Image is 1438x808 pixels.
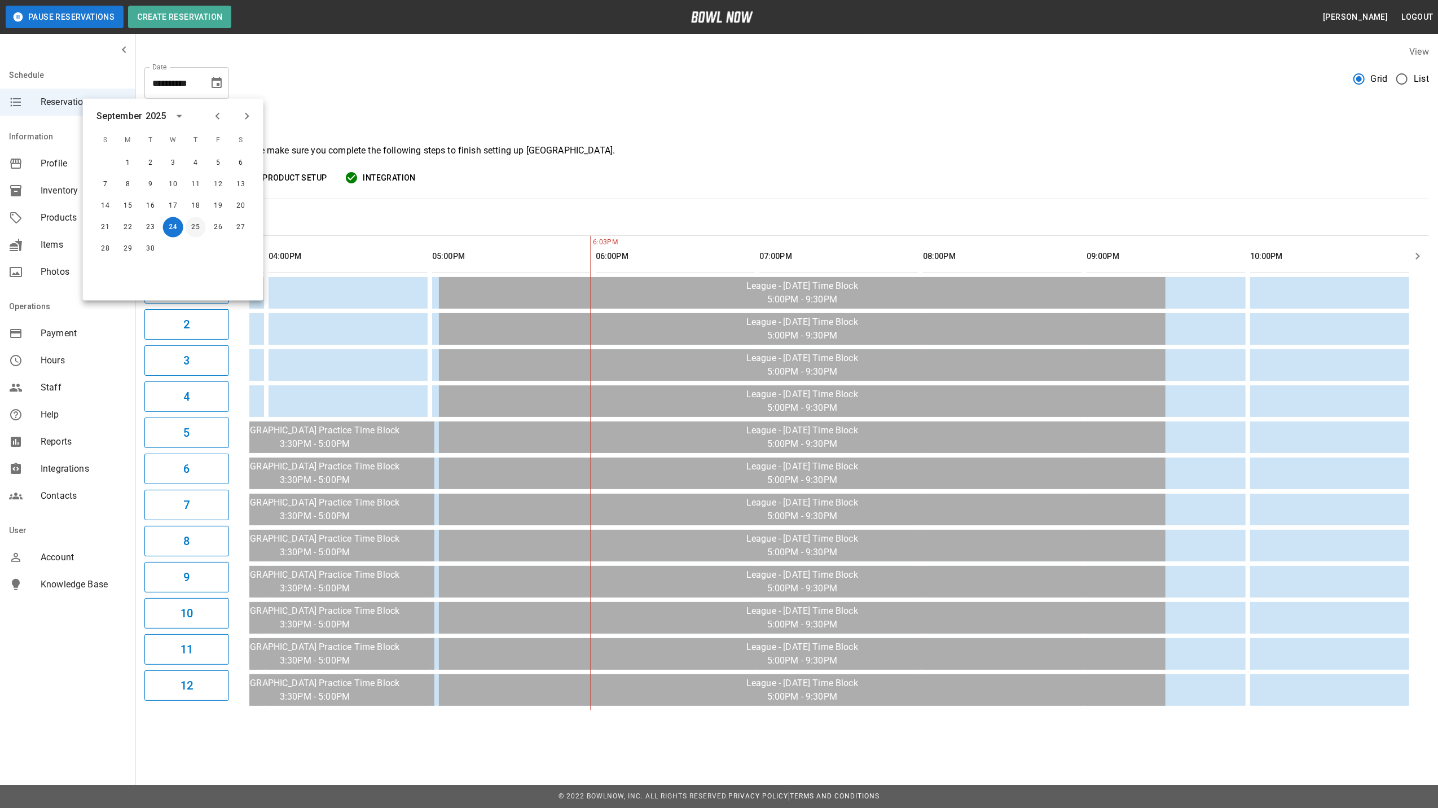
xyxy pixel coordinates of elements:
button: Sep 6, 2025 [231,153,251,173]
button: Sep 5, 2025 [208,153,228,173]
div: 2025 [146,109,166,123]
button: 11 [144,634,229,665]
h6: 6 [183,460,190,478]
button: 9 [144,562,229,592]
button: 8 [144,526,229,556]
button: Sep 4, 2025 [186,153,206,173]
h6: 3 [183,352,190,370]
button: Sep 30, 2025 [140,239,161,259]
th: 10:00PM [1250,240,1409,273]
h6: 5 [183,424,190,442]
button: Sep 3, 2025 [163,153,183,173]
span: S [95,129,116,152]
span: M [118,129,138,152]
button: Sep 12, 2025 [208,174,228,195]
span: Integrations [41,462,126,476]
span: Hours [41,354,126,367]
button: Sep 2, 2025 [140,153,161,173]
span: Reports [41,435,126,449]
span: Payment [41,327,126,340]
button: Sep 13, 2025 [231,174,251,195]
button: Sep 20, 2025 [231,196,251,216]
button: Sep 27, 2025 [231,217,251,238]
button: Sep 11, 2025 [186,174,206,195]
button: calendar view is open, switch to year view [170,107,189,126]
button: 7 [144,490,229,520]
button: Sep 16, 2025 [140,196,161,216]
span: Items [41,238,126,252]
button: Sep 22, 2025 [118,217,138,238]
span: W [163,129,183,152]
h6: 8 [183,532,190,550]
span: Contacts [41,489,126,503]
button: Create Reservation [128,6,231,28]
button: Next month [238,107,257,126]
h3: Welcome [144,108,1429,139]
span: S [231,129,251,152]
button: Sep 25, 2025 [186,217,206,238]
span: F [208,129,228,152]
h6: 7 [183,496,190,514]
button: 2 [144,309,229,340]
span: © 2022 BowlNow, Inc. All Rights Reserved. [559,792,728,800]
h6: 11 [181,640,193,658]
h6: 10 [181,604,193,622]
span: 6:03PM [590,237,593,248]
button: 6 [144,454,229,484]
h6: 12 [181,677,193,695]
button: Sep 21, 2025 [95,217,116,238]
label: View [1409,46,1429,57]
button: Sep 7, 2025 [95,174,116,195]
button: Sep 29, 2025 [118,239,138,259]
span: Help [41,408,126,421]
button: Sep 18, 2025 [186,196,206,216]
button: Sep 23, 2025 [140,217,161,238]
button: Sep 17, 2025 [163,196,183,216]
span: T [186,129,206,152]
button: Sep 15, 2025 [118,196,138,216]
p: Welcome to BowlNow! Please make sure you complete the following steps to finish setting up [GEOGR... [144,144,1429,157]
button: 10 [144,598,229,629]
button: Previous month [208,107,227,126]
button: Sep 8, 2025 [118,174,138,195]
button: Sep 14, 2025 [95,196,116,216]
button: 12 [144,670,229,701]
button: Pause Reservations [6,6,124,28]
button: [PERSON_NAME] [1318,7,1392,28]
a: Terms and Conditions [790,792,879,800]
span: Integration [363,171,415,185]
img: logo [691,11,753,23]
th: 08:00PM [923,240,1082,273]
div: September [96,109,142,123]
button: 4 [144,381,229,412]
span: Inventory [41,184,126,197]
h6: 9 [183,568,190,586]
span: Reservations [41,95,126,109]
button: Sep 28, 2025 [95,239,116,259]
span: List [1414,72,1429,86]
button: Choose date, selected date is Sep 24, 2025 [205,72,228,94]
button: 5 [144,418,229,448]
button: 3 [144,345,229,376]
button: Sep 24, 2025 [163,217,183,238]
button: Sep 26, 2025 [208,217,228,238]
a: Privacy Policy [728,792,788,800]
button: Logout [1397,7,1438,28]
th: 06:00PM [596,240,755,273]
th: 07:00PM [759,240,918,273]
span: Products [41,211,126,225]
button: Sep 9, 2025 [140,174,161,195]
button: Sep 19, 2025 [208,196,228,216]
span: T [140,129,161,152]
button: Sep 10, 2025 [163,174,183,195]
div: inventory tabs [144,208,1429,235]
span: Staff [41,381,126,394]
span: Grid [1371,72,1388,86]
button: Sep 1, 2025 [118,153,138,173]
span: Account [41,551,126,564]
span: Knowledge Base [41,578,126,591]
h6: 4 [183,388,190,406]
span: Profile [41,157,126,170]
th: 09:00PM [1087,240,1246,273]
span: Photos [41,265,126,279]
